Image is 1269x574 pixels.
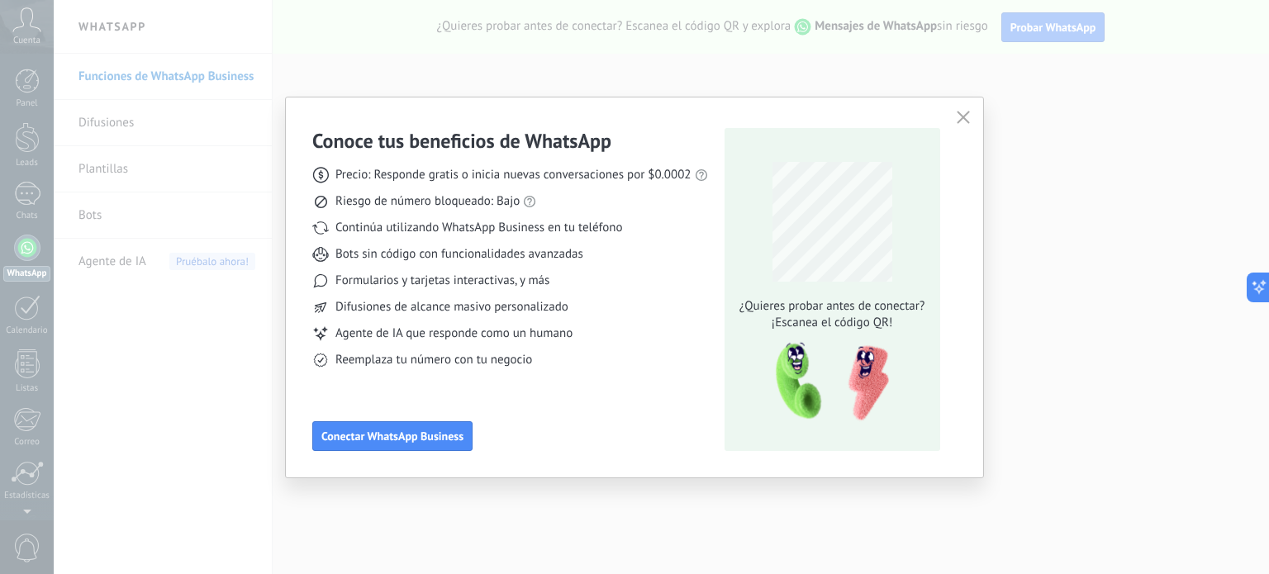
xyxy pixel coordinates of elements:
span: Bots sin código con funcionalidades avanzadas [335,246,583,263]
span: Precio: Responde gratis o inicia nuevas conversaciones por $0.0002 [335,167,692,183]
h3: Conoce tus beneficios de WhatsApp [312,128,611,154]
span: Agente de IA que responde como un humano [335,325,573,342]
span: Formularios y tarjetas interactivas, y más [335,273,549,289]
span: ¿Quieres probar antes de conectar? [734,298,929,315]
img: qr-pic-1x.png [762,338,892,426]
span: Continúa utilizando WhatsApp Business en tu teléfono [335,220,622,236]
span: Reemplaza tu número con tu negocio [335,352,532,368]
span: ¡Escanea el código QR! [734,315,929,331]
span: Difusiones de alcance masivo personalizado [335,299,568,315]
button: Conectar WhatsApp Business [312,421,473,451]
span: Riesgo de número bloqueado: Bajo [335,193,520,210]
span: Conectar WhatsApp Business [321,430,463,442]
